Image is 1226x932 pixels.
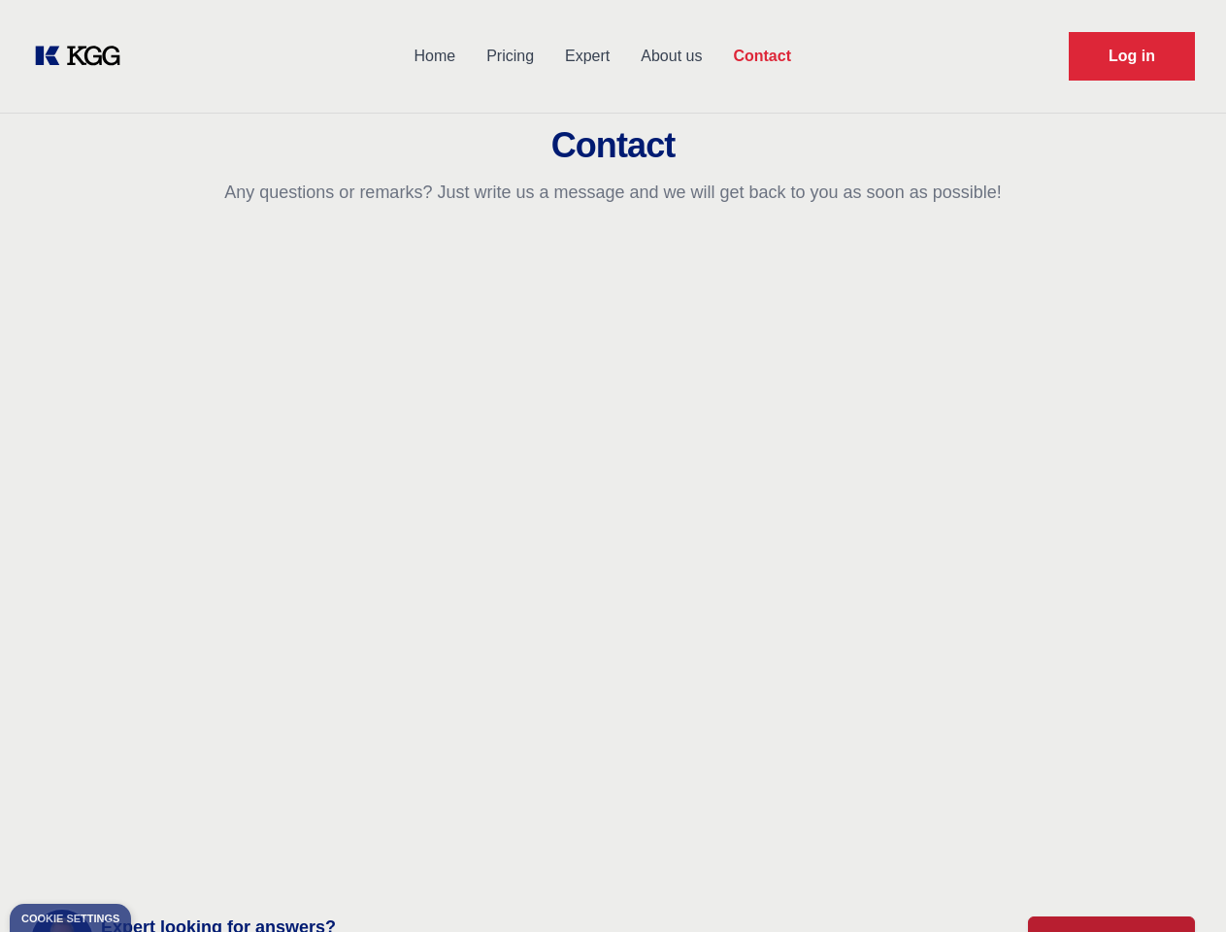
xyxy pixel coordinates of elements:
[21,914,119,924] div: Cookie settings
[625,31,717,82] a: About us
[1129,839,1226,932] iframe: Chat Widget
[717,31,807,82] a: Contact
[23,181,1203,204] p: Any questions or remarks? Just write us a message and we will get back to you as soon as possible!
[23,126,1203,165] h2: Contact
[398,31,471,82] a: Home
[31,41,136,72] a: KOL Knowledge Platform: Talk to Key External Experts (KEE)
[1069,32,1195,81] a: Request Demo
[549,31,625,82] a: Expert
[471,31,549,82] a: Pricing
